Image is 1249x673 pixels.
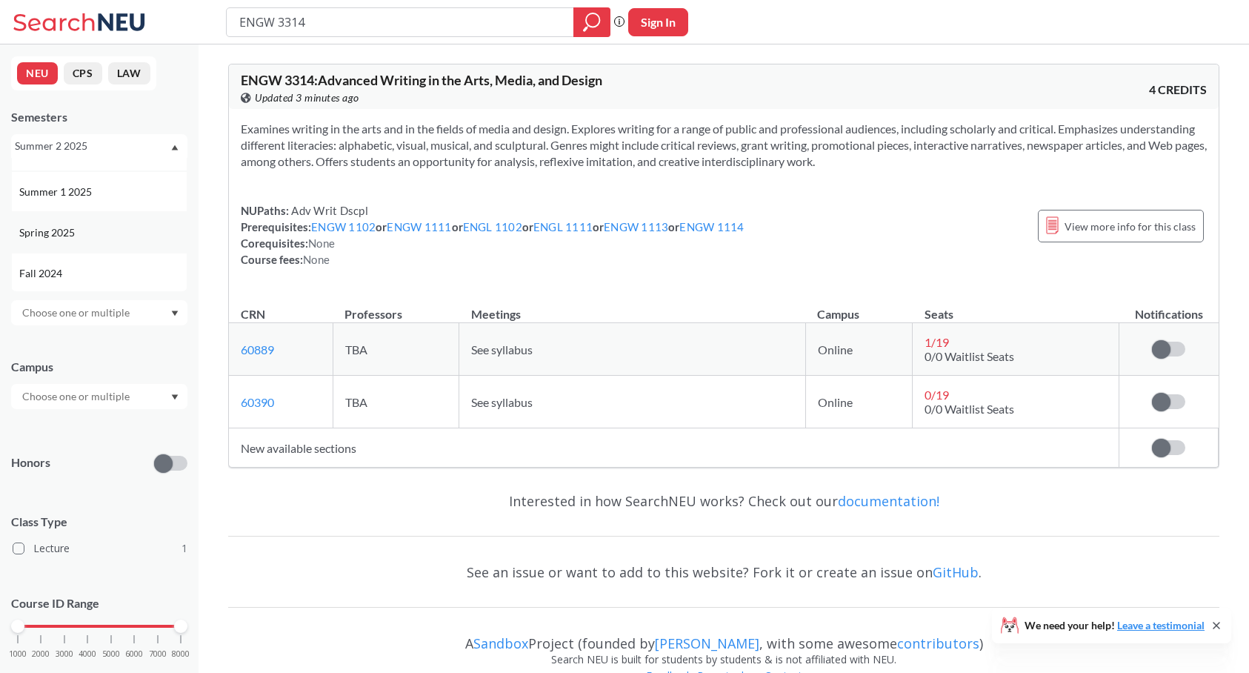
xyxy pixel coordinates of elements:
span: 5000 [102,650,120,658]
td: New available sections [229,428,1119,468]
svg: Dropdown arrow [171,145,179,150]
span: None [308,236,335,250]
a: ENGW 1102 [311,220,376,233]
span: Spring 2025 [19,225,78,241]
div: Summer 2 2025 [15,138,170,154]
span: See syllabus [471,395,533,409]
td: TBA [333,376,459,428]
a: contributors [897,634,979,652]
input: Class, professor, course number, "phrase" [238,10,563,35]
span: We need your help! [1025,620,1205,631]
a: ENGW 1114 [679,220,744,233]
label: Lecture [13,539,187,558]
svg: Dropdown arrow [171,394,179,400]
svg: magnifying glass [583,12,601,33]
input: Choose one or multiple [15,304,139,322]
a: Leave a testimonial [1117,619,1205,631]
span: 7000 [149,650,167,658]
p: Course ID Range [11,595,187,612]
button: LAW [108,62,150,84]
a: 60390 [241,395,274,409]
div: magnifying glass [573,7,610,37]
span: None [303,253,330,266]
section: Examines writing in the arts and in the fields of media and design. Explores writing for a range ... [241,121,1207,170]
a: ENGW 1113 [604,220,668,233]
svg: Dropdown arrow [171,311,179,316]
span: 3000 [56,650,73,658]
a: ENGW 1111 [387,220,451,233]
a: GitHub [933,563,979,581]
span: 0 / 19 [925,388,949,402]
a: Sandbox [473,634,528,652]
div: Interested in how SearchNEU works? Check out our [228,480,1219,523]
a: ENGL 1111 [533,220,593,233]
span: Fall 2024 [19,265,65,282]
td: Online [805,376,913,428]
div: CRN [241,306,265,322]
span: 1 [181,540,187,557]
span: 0/0 Waitlist Seats [925,402,1014,416]
th: Notifications [1119,291,1219,323]
a: documentation! [838,492,939,510]
input: Choose one or multiple [15,388,139,405]
th: Campus [805,291,913,323]
button: NEU [17,62,58,84]
span: Summer 1 2025 [19,184,95,200]
th: Meetings [459,291,805,323]
span: 8000 [172,650,190,658]
button: Sign In [628,8,688,36]
span: 2000 [32,650,50,658]
span: Class Type [11,514,187,530]
th: Professors [333,291,459,323]
div: A Project (founded by , with some awesome ) [228,622,1219,652]
span: ENGW 3314 : Advanced Writing in the Arts, Media, and Design [241,72,602,88]
td: Online [805,323,913,376]
span: 1 / 19 [925,335,949,349]
div: Campus [11,359,187,375]
span: Adv Writ Dscpl [289,204,368,217]
span: View more info for this class [1065,217,1196,236]
a: ENGL 1102 [463,220,522,233]
th: Seats [913,291,1119,323]
p: Honors [11,454,50,471]
div: Dropdown arrow [11,300,187,325]
a: 60889 [241,342,274,357]
span: 4 CREDITS [1149,82,1207,98]
span: 1000 [9,650,27,658]
span: Updated 3 minutes ago [255,90,359,106]
div: NUPaths: Prerequisites: or or or or or Corequisites: Course fees: [241,202,745,268]
span: 0/0 Waitlist Seats [925,349,1014,363]
div: Search NEU is built for students by students & is not affiliated with NEU. [228,652,1219,668]
button: CPS [64,62,102,84]
div: Dropdown arrow [11,384,187,409]
div: Semesters [11,109,187,125]
span: See syllabus [471,342,533,357]
td: TBA [333,323,459,376]
div: Summer 2 2025Dropdown arrowFall 2025Summer 2 2025Summer Full 2025Summer 1 2025Spring 2025Fall 202... [11,134,187,158]
span: 4000 [79,650,96,658]
span: 6000 [125,650,143,658]
div: See an issue or want to add to this website? Fork it or create an issue on . [228,551,1219,594]
a: [PERSON_NAME] [655,634,759,652]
